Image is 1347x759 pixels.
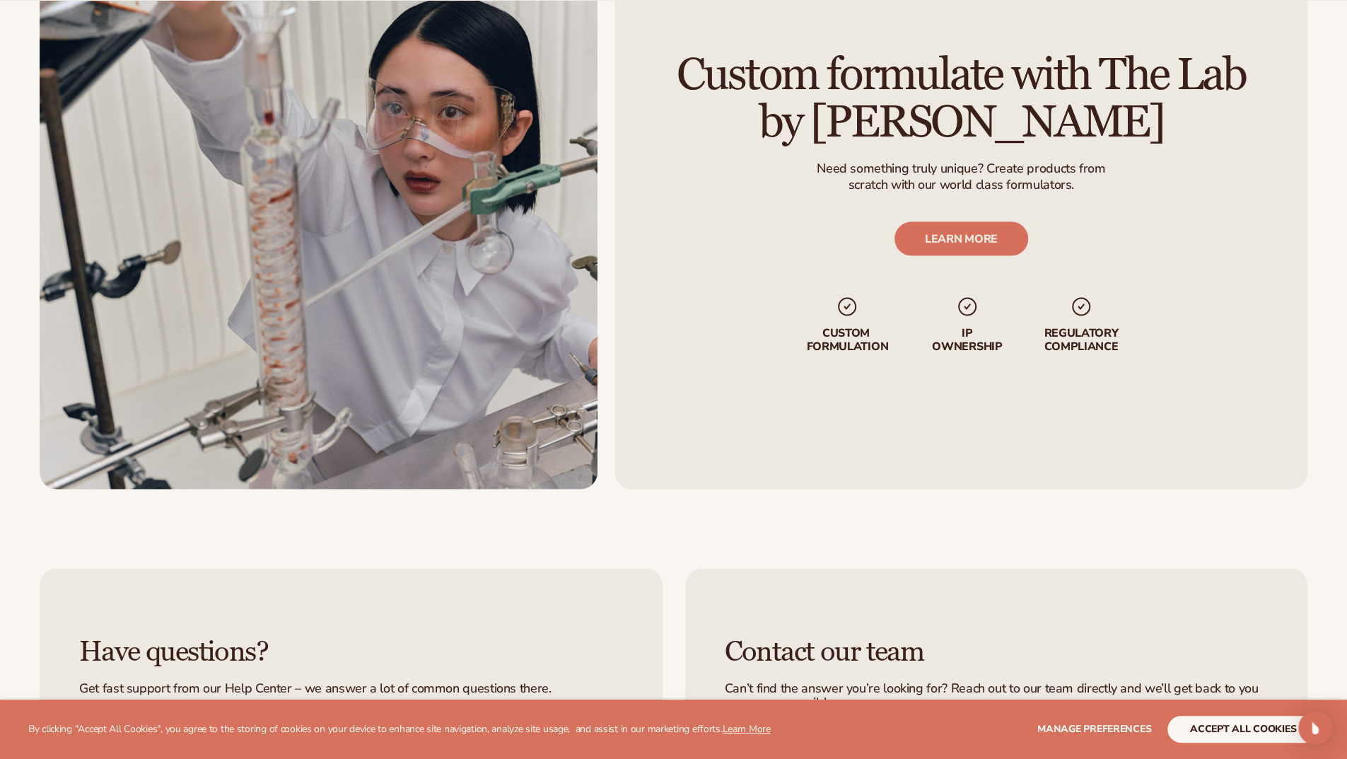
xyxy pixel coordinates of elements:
[817,160,1105,176] p: Need something truly unique? Create products from
[79,681,623,695] p: Get fast support from our Help Center – we answer a lot of common questions there.
[894,221,1027,255] a: LEARN MORE
[725,636,1269,667] h3: Contact our team
[803,326,891,353] p: Custom formulation
[836,295,858,318] img: checkmark_svg
[955,295,978,318] img: checkmark_svg
[1298,711,1332,745] div: Open Intercom Messenger
[1167,716,1319,743] button: accept all cookies
[79,636,623,667] h3: Have questions?
[931,326,1003,353] p: IP Ownership
[1037,722,1151,736] span: Manage preferences
[722,722,770,736] a: Learn More
[28,724,771,736] p: By clicking "Accept All Cookies", you agree to the storing of cookies on your device to enhance s...
[654,50,1269,145] h2: Custom formulate with The Lab by [PERSON_NAME]
[1042,326,1119,353] p: regulatory compliance
[1069,295,1092,318] img: checkmark_svg
[817,176,1105,192] p: scratch with our world class formulators.
[725,681,1269,709] p: Can’t find the answer you’re looking for? Reach out to our team directly and we’ll get back to yo...
[1037,716,1151,743] button: Manage preferences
